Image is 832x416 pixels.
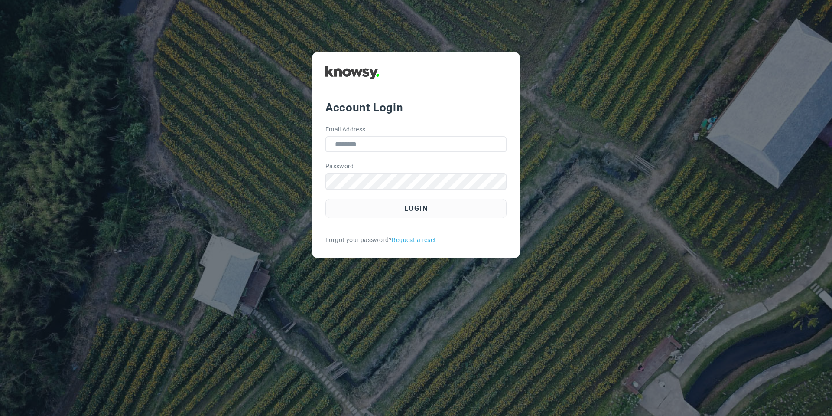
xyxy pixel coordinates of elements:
[325,162,354,171] label: Password
[325,199,507,218] button: Login
[325,125,366,134] label: Email Address
[325,236,507,245] div: Forgot your password?
[325,100,507,115] div: Account Login
[392,236,436,245] a: Request a reset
